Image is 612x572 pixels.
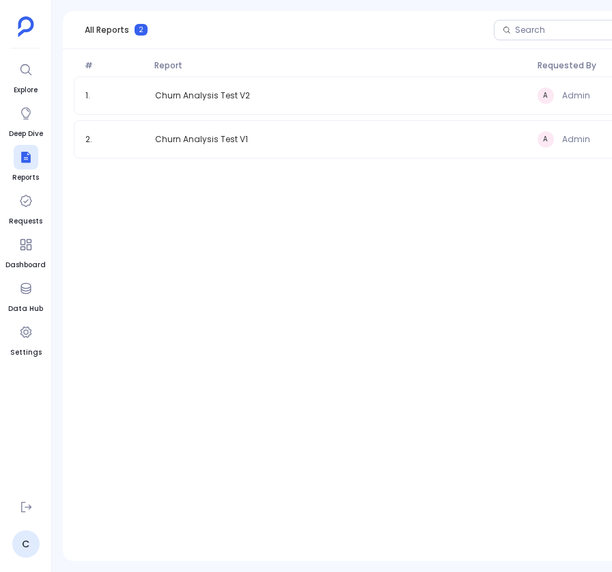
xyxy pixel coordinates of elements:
[14,85,38,96] span: Explore
[12,172,39,183] span: Reports
[9,101,43,139] a: Deep Dive
[12,145,39,183] a: Reports
[155,134,248,145] span: Churn Analysis Test V1
[5,232,46,271] a: Dashboard
[12,530,40,558] a: C
[18,16,34,37] img: petavue logo
[10,347,42,358] span: Settings
[538,131,554,148] span: A
[14,57,38,96] a: Explore
[150,90,255,101] button: Churn Analysis Test V2
[135,24,148,36] span: 2
[9,216,42,227] span: Requests
[562,134,590,145] span: Admin
[150,134,253,145] button: Churn Analysis Test V1
[538,87,554,104] span: A
[79,60,149,71] span: #
[80,90,150,101] span: 1 .
[80,134,150,145] span: 2 .
[85,25,129,36] span: All Reports
[562,90,590,101] span: Admin
[9,128,43,139] span: Deep Dive
[8,303,43,314] span: Data Hub
[8,276,43,314] a: Data Hub
[5,260,46,271] span: Dashboard
[9,189,42,227] a: Requests
[149,60,532,71] span: Report
[155,90,250,101] span: Churn Analysis Test V2
[10,320,42,358] a: Settings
